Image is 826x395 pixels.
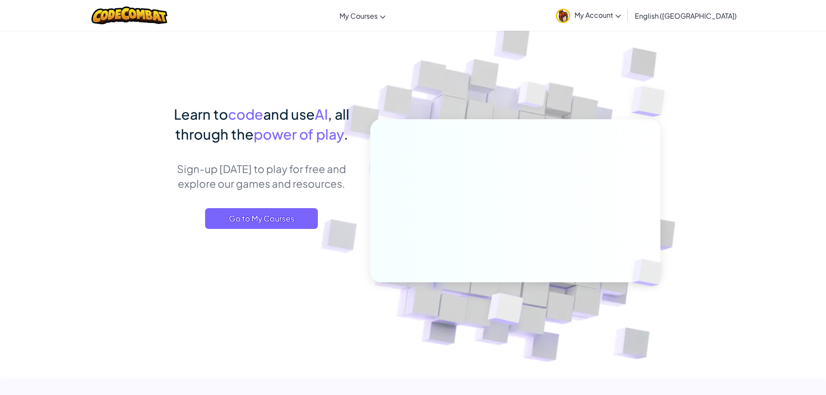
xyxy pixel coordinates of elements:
[335,4,390,27] a: My Courses
[344,125,348,143] span: .
[635,11,737,20] span: English ([GEOGRAPHIC_DATA])
[501,65,564,129] img: Overlap cubes
[228,105,263,123] span: code
[552,2,625,29] a: My Account
[617,241,682,304] img: Overlap cubes
[614,65,689,138] img: Overlap cubes
[630,4,741,27] a: English ([GEOGRAPHIC_DATA])
[340,11,378,20] span: My Courses
[466,274,544,346] img: Overlap cubes
[575,10,621,20] span: My Account
[315,105,328,123] span: AI
[254,125,344,143] span: power of play
[205,208,318,229] a: Go to My Courses
[166,161,357,191] p: Sign-up [DATE] to play for free and explore our games and resources.
[263,105,315,123] span: and use
[556,9,570,23] img: avatar
[174,105,228,123] span: Learn to
[91,7,167,24] img: CodeCombat logo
